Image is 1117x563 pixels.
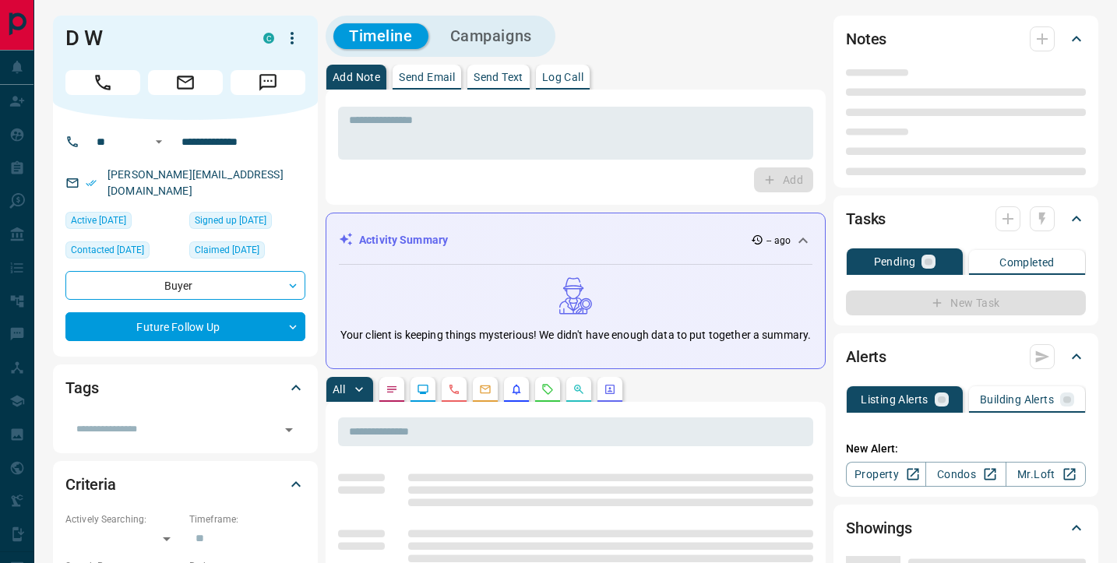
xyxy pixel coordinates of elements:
p: Activity Summary [359,232,448,248]
p: Send Email [399,72,455,83]
p: Completed [999,257,1055,268]
div: Buyer [65,271,305,300]
p: Send Text [474,72,523,83]
button: Open [278,419,300,441]
span: Claimed [DATE] [195,242,259,258]
p: Actively Searching: [65,512,181,526]
button: Campaigns [435,23,548,49]
a: Mr.Loft [1006,462,1086,487]
div: Future Follow Up [65,312,305,341]
div: Wed Mar 07 2018 [189,212,305,234]
div: Wed Jul 16 2025 [65,241,181,263]
p: Listing Alerts [861,394,928,405]
span: Email [148,70,223,95]
p: -- ago [766,234,791,248]
span: Active [DATE] [71,213,126,228]
button: Timeline [333,23,428,49]
h2: Tasks [846,206,886,231]
span: Message [231,70,305,95]
svg: Calls [448,383,460,396]
div: Alerts [846,338,1086,375]
h2: Tags [65,375,98,400]
p: Timeframe: [189,512,305,526]
svg: Email Verified [86,178,97,188]
a: [PERSON_NAME][EMAIL_ADDRESS][DOMAIN_NAME] [107,168,284,197]
h2: Notes [846,26,886,51]
p: Pending [874,256,916,267]
div: Showings [846,509,1086,547]
svg: Emails [479,383,492,396]
button: Open [150,132,168,151]
p: All [333,384,345,395]
svg: Lead Browsing Activity [417,383,429,396]
div: Tasks [846,200,1086,238]
a: Property [846,462,926,487]
a: Condos [925,462,1006,487]
p: Add Note [333,72,380,83]
div: Thu May 04 2023 [65,212,181,234]
div: condos.ca [263,33,274,44]
span: Call [65,70,140,95]
h1: D W [65,26,240,51]
span: Signed up [DATE] [195,213,266,228]
h2: Alerts [846,344,886,369]
div: Criteria [65,466,305,503]
svg: Requests [541,383,554,396]
p: Log Call [542,72,583,83]
div: Activity Summary-- ago [339,226,812,255]
h2: Criteria [65,472,116,497]
div: Thu Jun 11 2020 [189,241,305,263]
svg: Agent Actions [604,383,616,396]
div: Notes [846,20,1086,58]
svg: Notes [386,383,398,396]
h2: Showings [846,515,912,540]
p: Your client is keeping things mysterious! We didn't have enough data to put together a summary. [340,327,811,343]
p: New Alert: [846,441,1086,457]
span: Contacted [DATE] [71,242,144,258]
svg: Opportunities [573,383,585,396]
p: Building Alerts [980,394,1054,405]
svg: Listing Alerts [510,383,523,396]
div: Tags [65,369,305,406]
